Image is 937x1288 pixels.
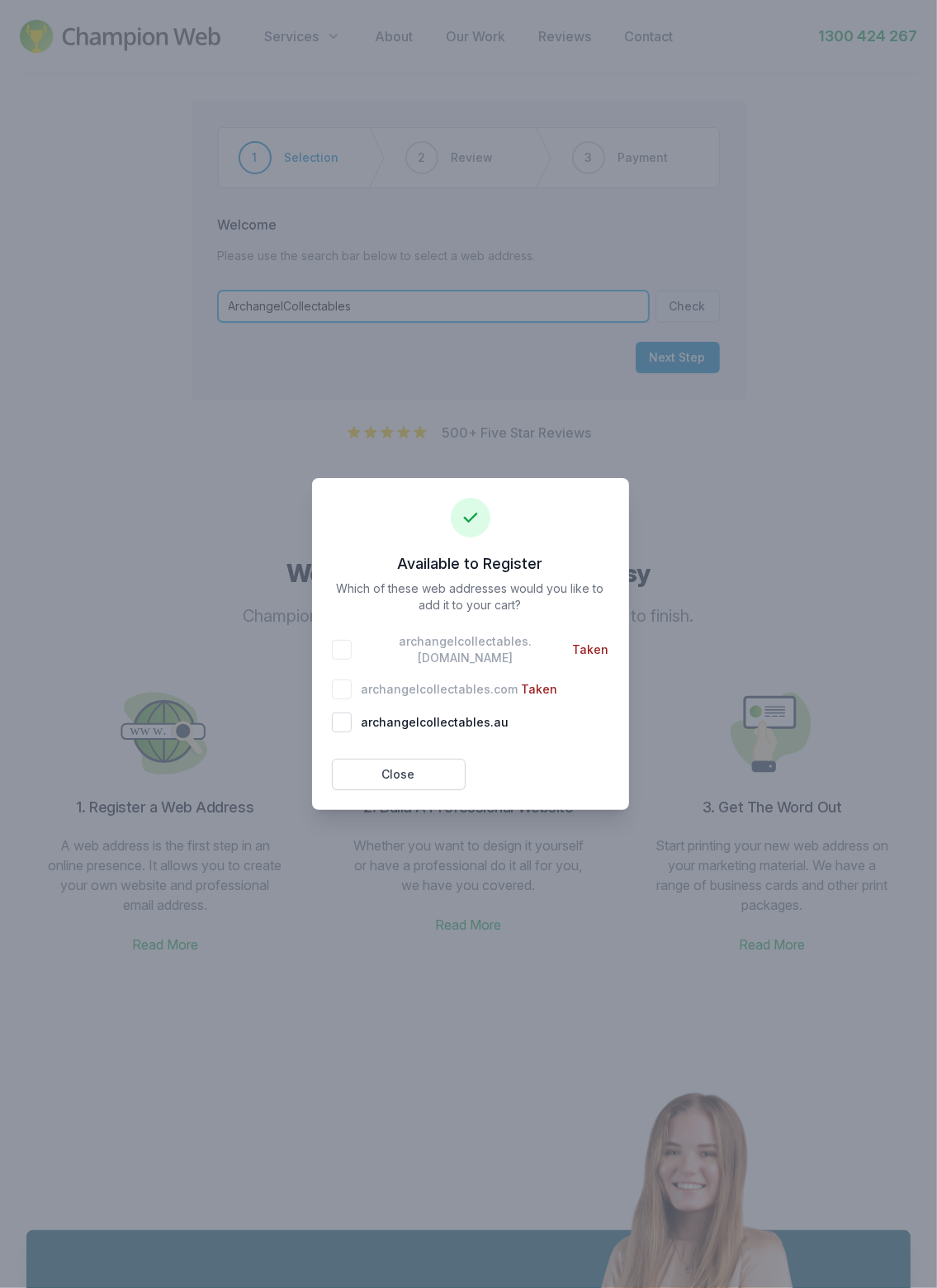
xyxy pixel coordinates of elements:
[362,714,509,731] span: archangelcollectables . au
[332,759,466,790] button: Close
[522,681,558,698] span: Taken
[332,580,609,739] p: Which of these web addresses would you like to add it to your cart?
[332,554,609,574] h3: Available to Register
[362,633,570,666] span: archangelcollectables . [DOMAIN_NAME]
[362,681,518,698] span: archangelcollectables . com
[573,642,609,658] span: Taken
